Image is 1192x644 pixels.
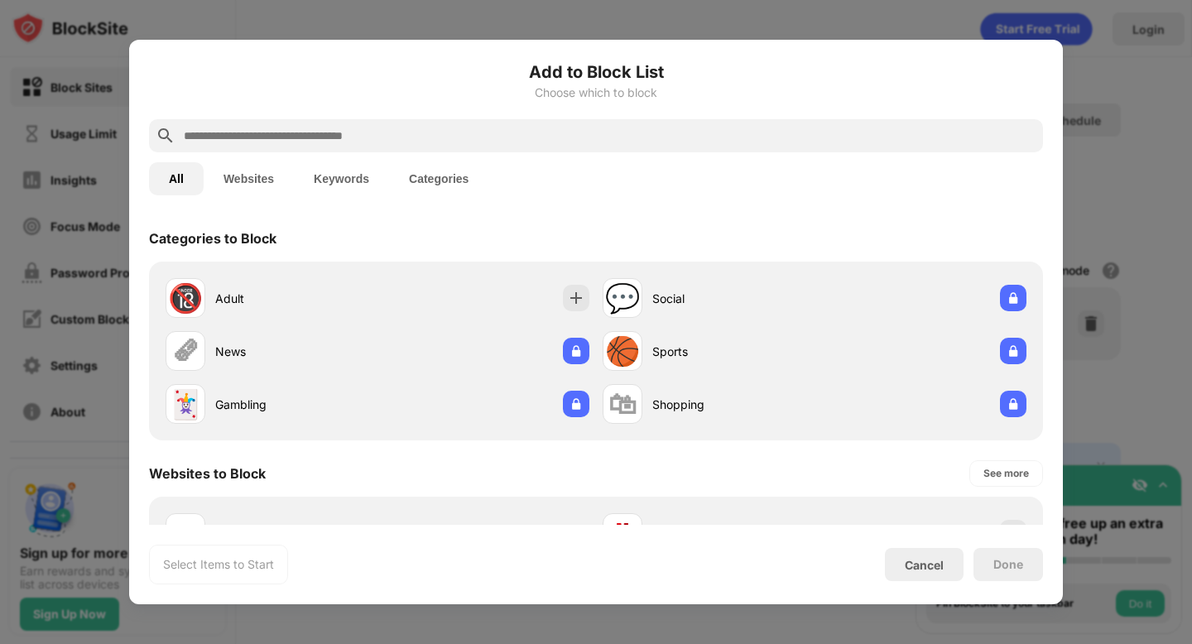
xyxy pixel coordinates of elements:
div: Gambling [215,396,377,413]
div: Categories to Block [149,230,276,247]
div: News [215,343,377,360]
div: Shopping [652,396,815,413]
h6: Add to Block List [149,60,1043,84]
div: 🗞 [171,334,199,368]
div: 🛍 [608,387,637,421]
div: Select Items to Start [163,556,274,573]
div: Websites to Block [149,465,266,482]
button: All [149,162,204,195]
div: [DOMAIN_NAME] [652,525,815,542]
div: See more [983,465,1029,482]
div: 🔞 [168,281,203,315]
div: Social [652,290,815,307]
button: Websites [204,162,294,195]
div: Adult [215,290,377,307]
div: 🏀 [605,334,640,368]
img: favicons [613,523,632,543]
div: 💬 [605,281,640,315]
div: Done [993,558,1023,571]
div: Choose which to block [149,86,1043,99]
button: Categories [389,162,488,195]
img: search.svg [156,126,175,146]
div: Sports [652,343,815,360]
div: [DOMAIN_NAME] [215,525,377,542]
div: 🃏 [168,387,203,421]
div: Cancel [905,558,944,572]
button: Keywords [294,162,389,195]
img: favicons [175,523,195,543]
